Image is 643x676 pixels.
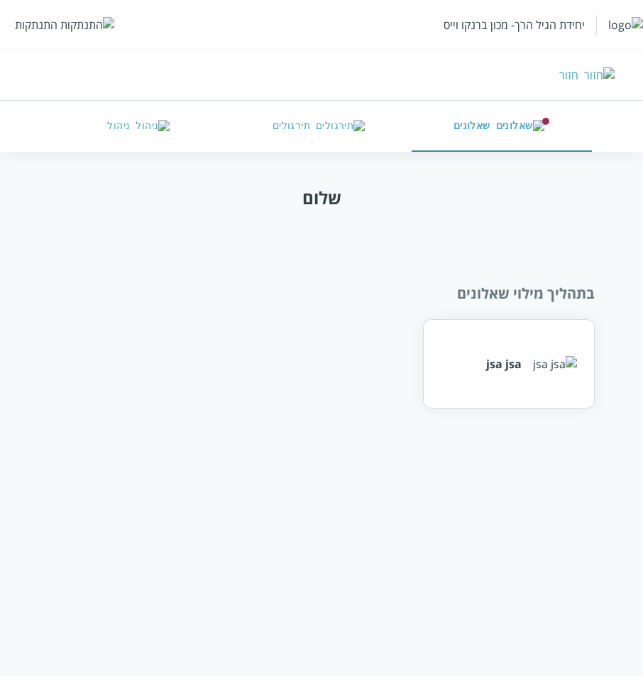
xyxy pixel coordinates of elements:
button: תירגולים [231,101,412,152]
div: התנתקות [15,17,57,33]
div: בתהליך מילוי שאלונים [48,284,595,303]
div: חזור [559,67,578,83]
button: שאלונים [412,101,592,152]
img: תירגולים [316,120,365,133]
img: שאלונים [496,120,544,133]
img: התנתקות [60,17,114,33]
div: שלום [302,186,341,209]
div: jsa jsa [486,356,522,372]
img: ניהול [136,120,170,133]
img: חזור [584,67,615,83]
img: jsa jsa [533,356,577,372]
button: ניהול [52,101,232,152]
img: logo [608,17,643,33]
div: יחידת הגיל הרך- מכון ברנקו וייס [444,17,585,33]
